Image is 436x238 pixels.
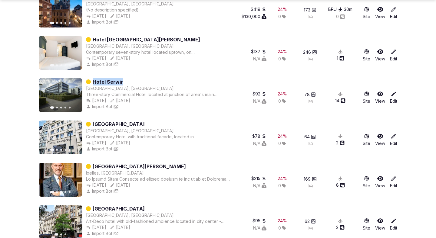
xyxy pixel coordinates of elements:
[86,49,231,55] div: Contemporary seven-story hotel located uptown, on [GEOGRAPHIC_DATA][PERSON_NAME] - Within walking...
[251,175,266,182] button: $215
[60,191,62,193] button: Go to slide 3
[335,98,345,104] button: 14
[278,49,287,55] div: 24 %
[278,56,281,62] span: 0
[60,64,62,66] button: Go to slide 3
[363,133,370,146] a: Site
[50,106,54,109] button: Go to slide 1
[39,36,82,70] img: Featured image for Hotel Brussels Louise
[375,49,385,62] a: View
[86,7,186,13] div: (No description specified)
[328,6,343,12] button: BRU
[242,14,266,20] button: $130,000
[303,49,311,55] span: 246
[304,176,311,182] span: 169
[363,91,370,104] a: Site
[336,224,345,230] button: 2
[86,55,106,61] div: [DATE]
[56,149,58,151] button: Go to slide 2
[253,140,266,146] button: N/A
[304,7,316,13] button: 173
[86,218,231,224] div: Art-Deco hotel with old-fashioned ambience located in city center - Walk to [GEOGRAPHIC_DATA] - 8...
[92,61,112,67] span: Import Bot
[56,22,58,24] button: Go to slide 2
[278,218,287,224] div: 24 %
[375,91,385,104] a: View
[278,6,287,12] div: 24 %
[93,205,145,212] a: [GEOGRAPHIC_DATA]
[278,6,287,12] button: 24%
[253,91,266,97] div: $92
[86,176,231,182] div: Lo Ipsumd Sitam Consecte ad elitsed doeiusm te inc utlab et Dolorema aliqua eni adminim veniamq n...
[390,175,397,189] a: Edit
[110,182,130,188] button: [DATE]
[344,6,352,12] button: 30m
[69,149,71,151] button: Go to slide 5
[251,49,266,55] div: $137
[278,133,287,139] button: 24%
[363,49,370,62] a: Site
[304,176,317,182] button: 169
[304,92,316,98] button: 78
[86,224,106,230] div: [DATE]
[69,107,71,108] button: Go to slide 5
[305,218,316,224] button: 62
[92,230,112,236] span: Import Bot
[252,133,266,139] div: $78
[303,49,317,55] button: 246
[253,56,266,62] div: N/A
[390,6,397,20] a: Edit
[54,233,58,236] button: Go to slide 1
[375,6,385,20] a: View
[50,191,54,193] button: Go to slide 1
[278,91,287,97] div: 24 %
[93,163,186,170] a: [GEOGRAPHIC_DATA][PERSON_NAME]
[92,188,112,194] span: Import Bot
[278,133,287,139] div: 24 %
[69,64,71,66] button: Go to slide 5
[110,98,130,104] button: [DATE]
[110,13,130,19] button: [DATE]
[60,107,62,108] button: Go to slide 3
[39,121,82,154] img: Featured image for Chambord Hotel
[86,140,106,146] div: [DATE]
[86,61,112,67] button: Import Bot
[278,175,287,182] div: 24 %
[336,140,345,146] button: 2
[253,225,266,231] button: N/A
[86,212,174,218] button: [GEOGRAPHIC_DATA], [GEOGRAPHIC_DATA]
[363,218,370,231] a: Site
[60,149,62,151] button: Go to slide 3
[375,218,385,231] a: View
[278,91,287,97] button: 24%
[64,64,66,66] button: Go to slide 4
[110,224,130,230] button: [DATE]
[363,175,370,189] button: Site
[375,133,385,146] a: View
[86,230,112,236] button: Import Bot
[337,55,344,61] button: 1
[110,140,130,146] div: [DATE]
[344,6,352,12] div: 30 m
[86,182,106,188] button: [DATE]
[278,218,287,224] button: 24%
[336,14,345,20] button: 0
[86,13,106,19] div: [DATE]
[110,55,130,61] button: [DATE]
[363,6,370,20] a: Site
[86,128,174,134] button: [GEOGRAPHIC_DATA], [GEOGRAPHIC_DATA]
[86,188,112,194] button: Import Bot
